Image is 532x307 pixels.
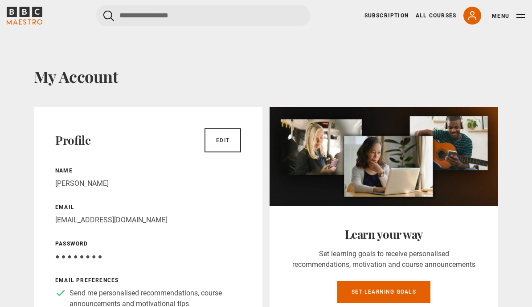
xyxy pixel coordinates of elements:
span: ● ● ● ● ● ● ● ● [55,252,102,261]
p: Email preferences [55,276,241,284]
p: Password [55,240,241,248]
button: Toggle navigation [492,12,525,20]
input: Search [96,5,310,26]
button: Submit the search query [103,10,114,21]
p: Name [55,167,241,175]
a: All Courses [416,12,456,20]
p: Set learning goals to receive personalised recommendations, motivation and course announcements [291,249,477,270]
p: Email [55,203,241,211]
p: [PERSON_NAME] [55,178,241,189]
p: [EMAIL_ADDRESS][DOMAIN_NAME] [55,215,241,225]
h2: Learn your way [291,227,477,242]
h2: Profile [55,133,90,147]
a: Edit [205,128,241,152]
a: Set learning goals [337,281,430,303]
h1: My Account [34,67,498,86]
a: Subscription [364,12,409,20]
svg: BBC Maestro [7,7,42,25]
